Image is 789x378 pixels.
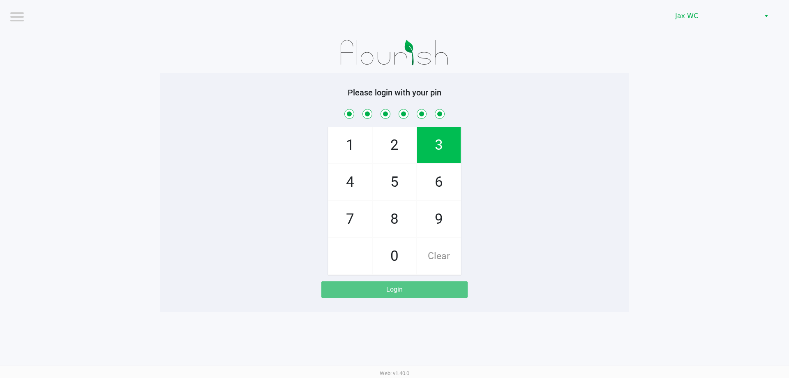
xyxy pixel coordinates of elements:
[166,88,623,97] h5: Please login with your pin
[417,201,461,237] span: 9
[675,11,755,21] span: Jax WC
[417,127,461,163] span: 3
[328,127,372,163] span: 1
[760,9,772,23] button: Select
[373,238,416,274] span: 0
[373,201,416,237] span: 8
[417,164,461,200] span: 6
[417,238,461,274] span: Clear
[373,127,416,163] span: 2
[328,201,372,237] span: 7
[373,164,416,200] span: 5
[380,370,409,376] span: Web: v1.40.0
[328,164,372,200] span: 4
